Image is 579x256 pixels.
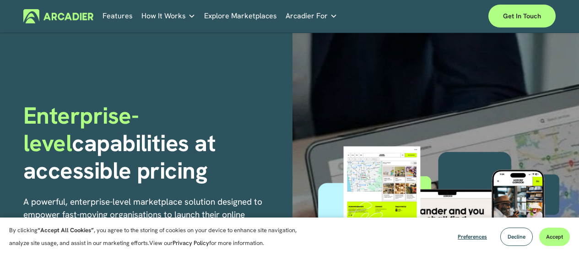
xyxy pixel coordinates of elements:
a: Explore Marketplaces [204,9,277,23]
a: folder dropdown [286,9,337,23]
strong: “Accept All Cookies” [38,226,94,234]
button: Accept [539,228,570,246]
span: Decline [508,233,525,240]
a: folder dropdown [141,9,195,23]
span: Enterprise-level [23,100,139,158]
span: Accept [546,233,563,240]
a: Features [103,9,133,23]
p: By clicking , you agree to the storing of cookies on your device to enhance site navigation, anal... [9,224,307,250]
img: Arcadier [23,9,93,23]
span: Arcadier For [286,10,328,22]
span: Preferences [458,233,487,240]
strong: capabilities at accessible pricing [23,128,222,185]
button: Decline [500,228,533,246]
a: Get in touch [488,5,556,27]
a: Privacy Policy [173,239,209,247]
span: How It Works [141,10,186,22]
button: Preferences [451,228,494,246]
